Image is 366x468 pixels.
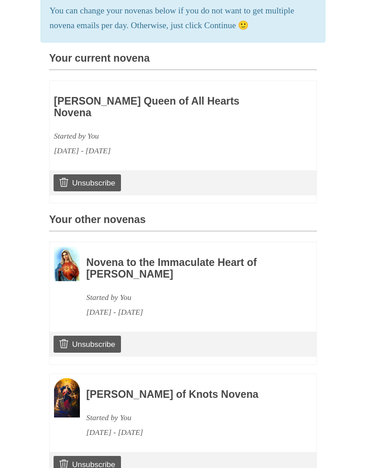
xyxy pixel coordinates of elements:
div: Started by You [54,129,260,144]
div: [DATE] - [DATE] [86,426,292,440]
img: Novena image [54,247,80,282]
a: Unsubscribe [54,336,121,353]
div: [DATE] - [DATE] [54,144,260,159]
h3: [PERSON_NAME] Queen of All Hearts Novena [54,96,260,119]
div: Started by You [86,291,292,305]
a: Unsubscribe [54,175,121,192]
h3: Your other novenas [49,215,317,232]
img: Novena image [54,379,80,417]
h3: Your current novena [49,53,317,71]
h3: Novena to the Immaculate Heart of [PERSON_NAME] [86,257,292,280]
div: [DATE] - [DATE] [86,305,292,320]
h3: [PERSON_NAME] of Knots Novena [86,389,292,401]
div: Started by You [86,411,292,426]
p: You can change your novenas below if you do not want to get multiple novena emails per day. Other... [50,4,316,34]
